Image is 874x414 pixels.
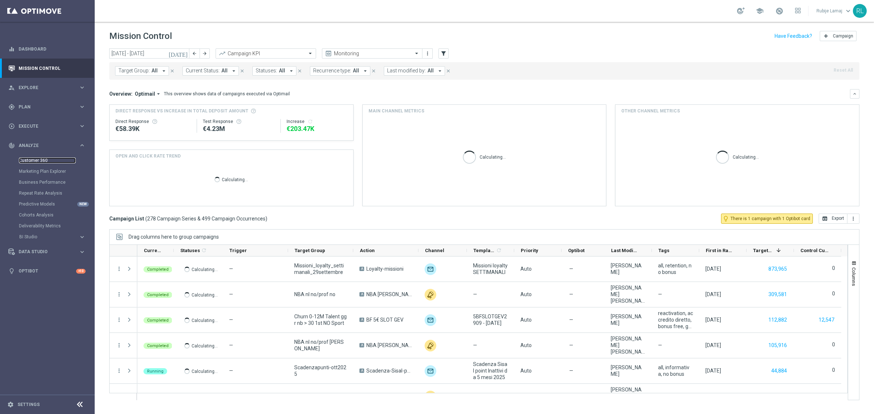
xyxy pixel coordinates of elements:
[360,248,375,253] span: Action
[143,266,172,272] colored-tag: Completed
[705,317,721,323] div: 29 Sep 2025, Monday
[118,68,150,74] span: Target Group:
[240,68,245,73] i: close
[768,264,788,274] button: 873,965
[189,48,200,59] button: arrow_back
[611,248,639,253] span: Last Modified By
[359,369,364,373] span: A
[473,361,508,381] span: Scadenza Sisal point Inattivi da 5 mesi 2025
[658,342,662,349] span: —
[8,104,15,110] i: gps_fixed
[200,246,207,254] span: Calculate column
[569,317,573,323] span: —
[19,143,79,148] span: Analyze
[425,289,436,300] img: Other
[79,248,86,255] i: keyboard_arrow_right
[19,85,79,90] span: Explore
[425,248,444,253] span: Channel
[129,234,219,240] span: Drag columns here to group campaigns
[371,68,376,73] i: close
[369,108,424,114] h4: Main channel metrics
[366,266,403,272] span: Loyalty-missioni
[221,68,228,74] span: All
[705,342,721,349] div: 29 Sep 2025, Monday
[294,364,347,377] span: Scadenzapunti-ott2025
[229,368,233,374] span: —
[137,384,841,409] div: Press SPACE to select this row.
[239,67,245,75] button: close
[8,46,86,52] button: equalizer Dashboard
[359,343,364,347] span: A
[366,317,403,323] span: BF 5€ SLOT GEV
[133,91,164,97] button: Optimail arrow_drop_down
[706,248,734,253] span: First in Range
[621,108,680,114] h4: Other channel metrics
[847,214,859,224] button: more_vert
[288,68,295,74] i: arrow_drop_down
[322,48,422,59] ng-select: Monitoring
[8,142,79,149] div: Analyze
[771,392,788,401] button: 19,016
[192,266,218,272] p: Calculating...
[8,248,79,255] div: Data Studio
[169,50,188,57] i: [DATE]
[137,358,841,384] div: Press SPACE to select this row.
[8,104,86,110] button: gps_fixed Plan keyboard_arrow_right
[19,166,94,177] div: Marketing Plan Explorer
[155,91,162,97] i: arrow_drop_down
[850,216,856,222] i: more_vert
[79,234,86,240] i: keyboard_arrow_right
[19,235,71,239] span: BI Studio
[294,291,335,298] span: NBA nl no/prof no
[79,142,86,149] i: keyboard_arrow_right
[252,66,296,76] button: Statuses: All arrow_drop_down
[816,5,853,16] a: Rubije Lamajkeyboard_arrow_down
[353,68,359,74] span: All
[116,291,122,298] i: more_vert
[568,248,584,253] span: Optibot
[8,143,86,148] button: track_changes Analyze keyboard_arrow_right
[229,291,233,297] span: —
[79,123,86,130] i: keyboard_arrow_right
[109,48,189,59] input: Select date range
[8,46,15,52] i: equalizer
[161,68,167,74] i: arrow_drop_down
[279,68,285,74] span: All
[425,391,436,402] div: Other
[77,202,89,207] div: NEW
[8,262,86,281] div: Optibot
[818,315,835,325] button: 12,547
[19,262,76,281] a: Optibot
[116,317,122,323] button: more_vert
[8,123,86,129] button: play_circle_outline Execute keyboard_arrow_right
[473,313,508,326] span: 5BFSLOTGEV2909 - 2025-09-29
[611,284,646,304] div: Maria Grazia Garofalo
[387,68,426,74] span: Last modified by:
[611,364,646,377] div: Chiara Pigato
[775,33,812,39] input: Have Feedback?
[294,339,347,352] span: NBA nl no/prof si
[7,401,14,408] i: settings
[265,215,267,222] span: )
[19,212,76,218] a: Cohorts Analysis
[135,91,155,97] span: Optimail
[428,68,434,74] span: All
[19,199,94,210] div: Predictive Models
[832,341,835,348] label: 0
[110,282,137,307] div: Press SPACE to select this row.
[115,108,248,114] span: Direct Response VS Increase In Total Deposit Amount
[147,215,265,222] span: 278 Campaign Series & 499 Campaign Occurrences
[800,248,829,253] span: Control Customers
[440,50,447,57] i: filter_alt
[611,335,646,355] div: Maria Grazia Garofalo
[137,307,841,333] div: Press SPACE to select this row.
[115,119,191,124] div: Direct Response
[8,249,86,255] div: Data Studio keyboard_arrow_right
[76,269,86,274] div: +10
[833,33,853,39] span: Campaign
[229,248,247,253] span: Trigger
[8,268,15,274] i: lightbulb
[231,68,237,74] i: arrow_drop_down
